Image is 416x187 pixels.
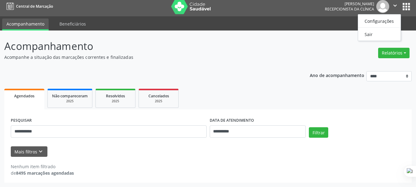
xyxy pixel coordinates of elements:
[309,127,328,138] button: Filtrar
[4,54,289,60] p: Acompanhe a situação das marcações correntes e finalizadas
[37,148,44,155] i: keyboard_arrow_down
[106,93,125,99] span: Resolvidos
[143,99,174,104] div: 2025
[358,14,401,41] ul: 
[378,48,410,58] button: Relatórios
[16,170,74,176] strong: 8495 marcações agendadas
[325,6,374,12] span: Recepcionista da clínica
[55,18,90,29] a: Beneficiários
[11,170,74,176] div: de
[325,1,374,6] div: [PERSON_NAME]
[4,39,289,54] p: Acompanhamento
[148,93,169,99] span: Cancelados
[358,17,401,25] a: Configurações
[210,116,254,125] label: DATA DE ATENDIMENTO
[358,30,401,39] a: Sair
[310,71,364,79] p: Ano de acompanhamento
[11,163,74,170] div: Nenhum item filtrado
[52,99,88,104] div: 2025
[16,4,53,9] span: Central de Marcação
[100,99,131,104] div: 2025
[2,18,49,30] a: Acompanhamento
[4,1,53,11] a: Central de Marcação
[52,93,88,99] span: Não compareceram
[11,116,32,125] label: PESQUISAR
[401,1,412,12] button: apps
[14,93,34,99] span: Agendados
[392,2,398,9] i: 
[11,146,47,157] button: Mais filtroskeyboard_arrow_down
